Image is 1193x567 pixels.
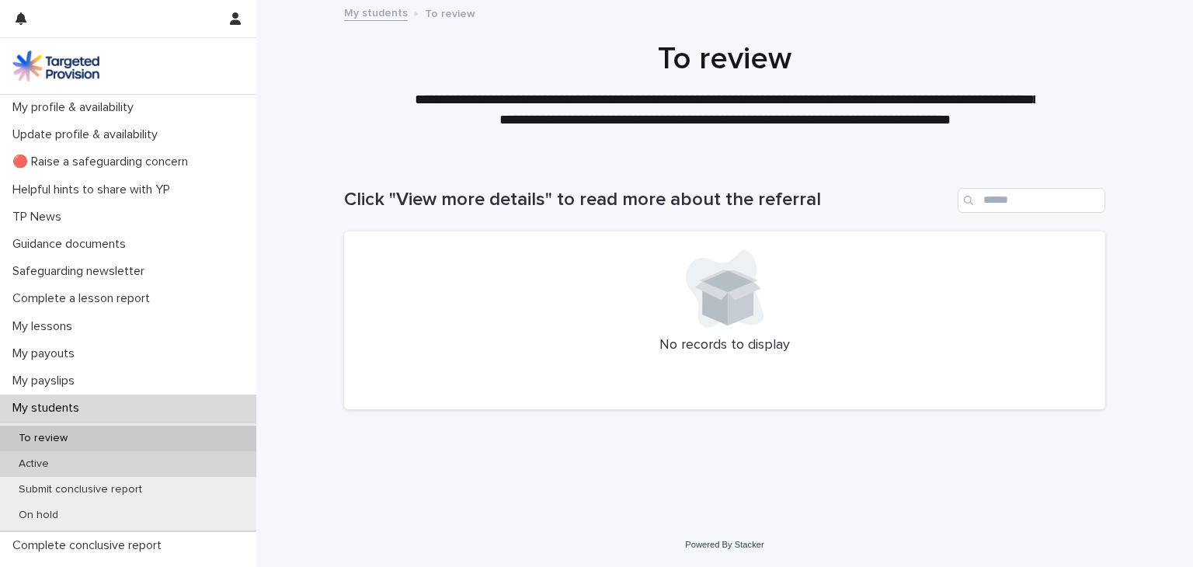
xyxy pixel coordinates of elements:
p: No records to display [363,337,1087,354]
p: My payouts [6,346,87,361]
a: My students [344,3,408,21]
input: Search [958,188,1105,213]
p: Submit conclusive report [6,483,155,496]
img: M5nRWzHhSzIhMunXDL62 [12,50,99,82]
p: Complete conclusive report [6,538,174,553]
p: Complete a lesson report [6,291,162,306]
p: My payslips [6,374,87,388]
p: To review [425,4,475,21]
p: My students [6,401,92,416]
p: Helpful hints to share with YP [6,183,183,197]
p: Safeguarding newsletter [6,264,157,279]
p: Guidance documents [6,237,138,252]
p: Active [6,457,61,471]
p: TP News [6,210,74,224]
p: My lessons [6,319,85,334]
p: On hold [6,509,71,522]
p: To review [6,432,80,445]
p: 🔴 Raise a safeguarding concern [6,155,200,169]
p: Update profile & availability [6,127,170,142]
p: My profile & availability [6,100,146,115]
a: Powered By Stacker [685,540,763,549]
h1: To review [344,40,1105,78]
h1: Click "View more details" to read more about the referral [344,189,951,211]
